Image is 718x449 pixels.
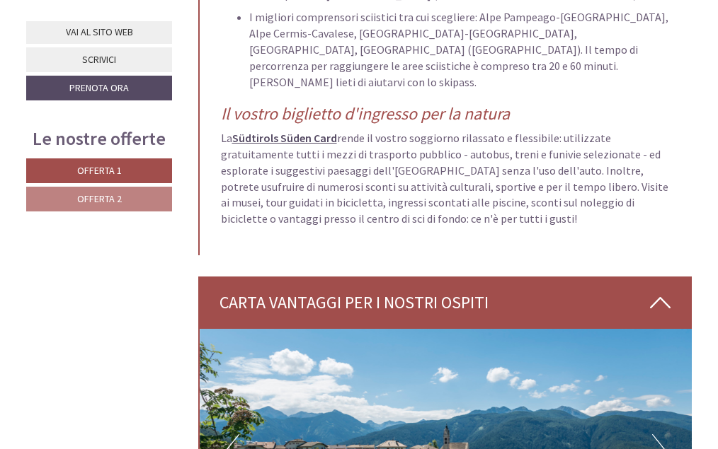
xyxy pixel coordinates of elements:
a: Prenota ora [26,76,172,100]
h3: Il vostro biglietto d'ingresso per la natura [221,105,671,123]
a: Vai al sito web [26,21,172,44]
small: 12:47 [21,69,208,78]
div: mercoledì [188,11,263,35]
span: Offerta 2 [77,192,122,205]
a: Südtirols Süden Card [232,131,337,145]
div: Naturhotel Waldheim [21,41,208,52]
p: I migliori comprensori sciistici tra cui scegliere: Alpe Pampeago-[GEOGRAPHIC_DATA], Alpe Cermis-... [249,9,671,90]
span: Offerta 1 [77,164,122,177]
div: Buon giorno, come possiamo aiutarla? [11,38,215,81]
div: Carta vantaggi per i nostri ospiti [198,276,693,329]
div: Le nostre offerte [26,125,172,151]
a: Scrivici [26,47,172,72]
button: Invia [386,373,450,397]
p: La rende il vostro soggiorno rilassato e flessibile: utilizzate gratuitamente tutti i mezzi di tr... [221,130,671,227]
